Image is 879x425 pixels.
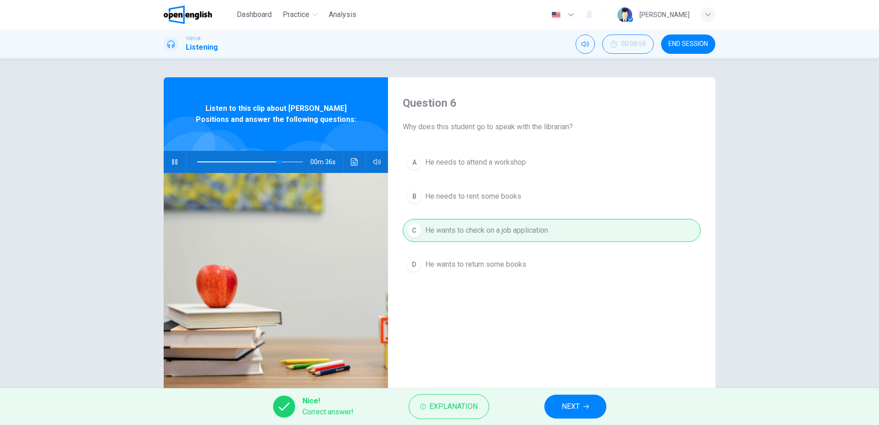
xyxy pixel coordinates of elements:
span: Practice [283,9,309,20]
span: 00m 36s [310,151,343,173]
span: Explanation [429,400,478,413]
button: Dashboard [233,6,275,23]
h1: Listening [186,42,218,53]
img: Profile picture [617,7,632,22]
button: Practice [279,6,321,23]
button: NEXT [544,395,606,419]
a: OpenEnglish logo [164,6,233,24]
span: 00:08:58 [621,40,646,48]
button: END SESSION [661,34,715,54]
img: en [550,11,562,18]
span: END SESSION [668,40,708,48]
div: Mute [576,34,595,54]
span: NEXT [562,400,580,413]
span: Nice! [303,396,354,407]
button: Click to see the audio transcription [347,151,362,173]
img: OpenEnglish logo [164,6,212,24]
div: [PERSON_NAME] [639,9,690,20]
button: Analysis [325,6,360,23]
span: Correct answer! [303,407,354,418]
span: Why does this student go to speak with the librarian? [403,121,701,132]
button: 00:08:58 [602,34,654,54]
span: Dashboard [237,9,272,20]
button: Explanation [409,394,489,419]
span: Listen to this clip about [PERSON_NAME] Positions and answer the following questions: [194,103,358,125]
img: Listen to this clip about Tutor Positions and answer the following questions: [164,173,388,397]
h4: Question 6 [403,96,701,110]
span: Analysis [329,9,356,20]
span: TOEFL® [186,35,200,42]
div: Hide [602,34,654,54]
